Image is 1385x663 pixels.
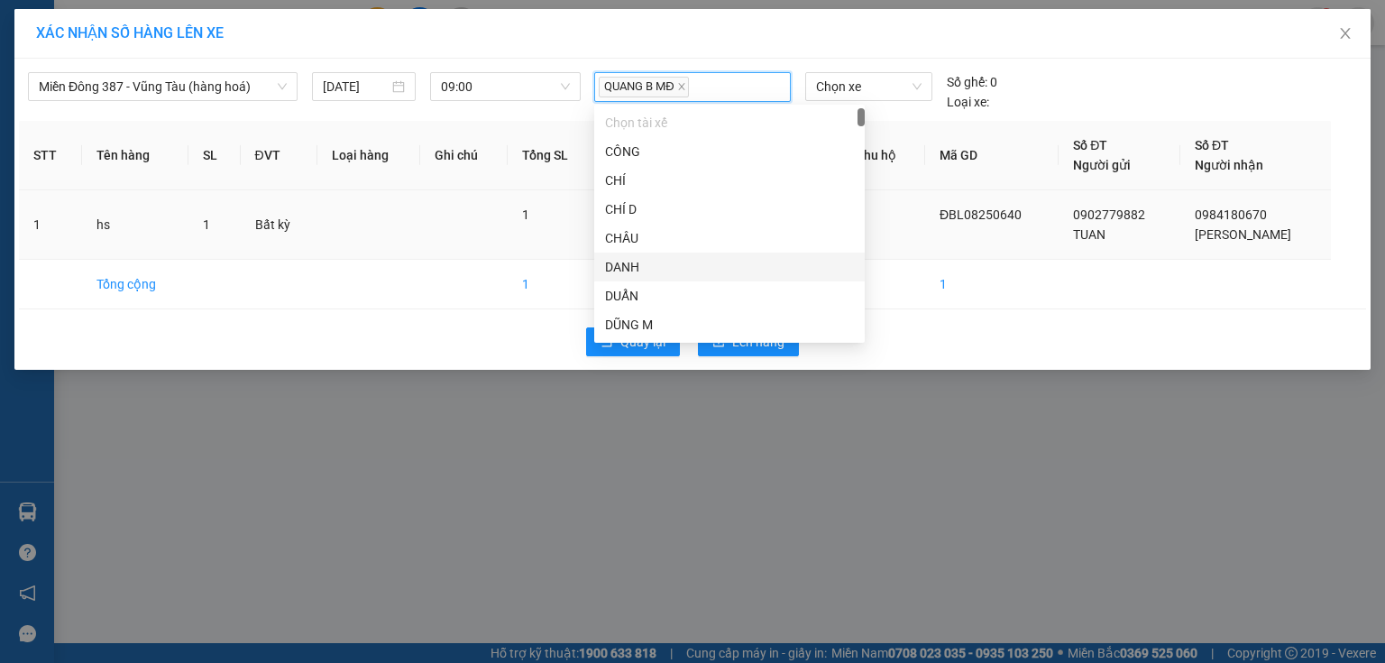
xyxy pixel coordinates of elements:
[14,118,31,137] span: R :
[203,217,210,232] span: 1
[594,108,865,137] div: Chọn tài xế
[154,15,280,37] div: Bình Giã
[15,17,43,36] span: Gửi:
[605,315,854,335] div: DŨNG M
[1195,138,1229,152] span: Số ĐT
[677,82,686,91] span: close
[594,310,865,339] div: DŨNG M
[605,286,854,306] div: DUẨN
[36,24,224,41] span: XÁC NHẬN SỐ HÀNG LÊN XE
[594,281,865,310] div: DUẨN
[594,224,865,253] div: CHÂU
[1073,227,1105,242] span: TUAN
[15,37,142,59] div: toan
[1195,158,1263,172] span: Người nhận
[15,15,142,37] div: 167 QL13
[1320,9,1371,60] button: Close
[1338,26,1353,41] span: close
[420,121,507,190] th: Ghi chú
[154,17,197,36] span: Nhận:
[925,121,1059,190] th: Mã GD
[82,190,188,260] td: hs
[605,228,854,248] div: CHÂU
[82,260,188,309] td: Tổng cộng
[816,73,921,100] span: Chọn xe
[605,257,854,277] div: DANH
[605,142,854,161] div: CÔNG
[925,260,1059,309] td: 1
[154,37,280,80] div: THIEN(DAN FI GTN)
[1073,207,1145,222] span: 0902779882
[14,116,144,138] div: 270.000
[1073,138,1107,152] span: Số ĐT
[19,121,82,190] th: STT
[19,190,82,260] td: 1
[605,170,854,190] div: CHÍ
[1195,227,1291,242] span: [PERSON_NAME]
[841,121,925,190] th: Thu hộ
[241,121,317,190] th: ĐVT
[947,92,989,112] span: Loại xe:
[15,59,142,84] div: 0839792586
[586,327,680,356] button: rollbackQuay lại
[317,121,420,190] th: Loại hàng
[441,73,571,100] span: 09:00
[188,121,241,190] th: SL
[947,72,987,92] span: Số ghế:
[1195,207,1267,222] span: 0984180670
[947,72,997,92] div: 0
[1073,158,1131,172] span: Người gửi
[599,77,688,97] span: QUANG B MĐ
[82,121,188,190] th: Tên hàng
[594,166,865,195] div: CHÍ
[522,207,529,222] span: 1
[594,253,865,281] div: DANH
[508,260,598,309] td: 1
[594,195,865,224] div: CHÍ D
[605,113,854,133] div: Chọn tài xế
[940,207,1022,222] span: ĐBL08250640
[594,137,865,166] div: CÔNG
[154,80,280,106] div: 0799846512
[605,199,854,219] div: CHÍ D
[323,77,389,97] input: 12/08/2025
[508,121,598,190] th: Tổng SL
[39,73,287,100] span: Miền Đông 387 - Vũng Tàu (hàng hoá)
[241,190,317,260] td: Bất kỳ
